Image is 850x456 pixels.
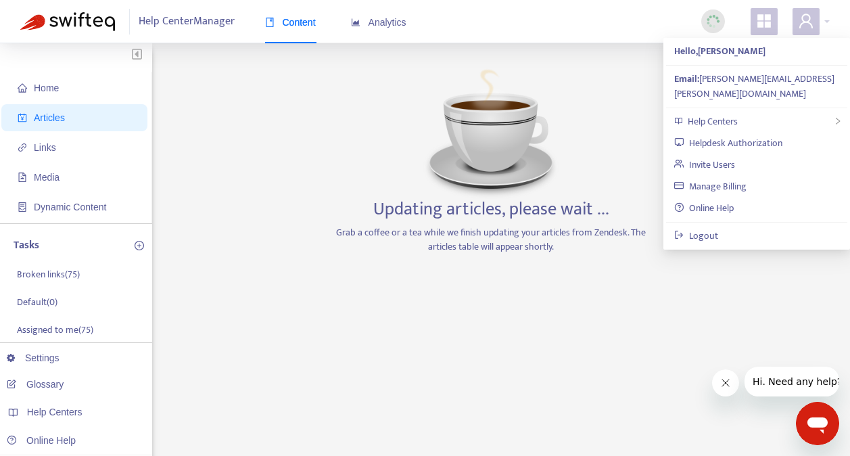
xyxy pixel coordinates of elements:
[834,117,842,125] span: right
[674,157,735,173] a: Invite Users
[7,352,60,363] a: Settings
[674,228,718,244] a: Logout
[17,295,57,309] p: Default ( 0 )
[17,323,93,337] p: Assigned to me ( 75 )
[7,435,76,446] a: Online Help
[674,200,734,216] a: Online Help
[265,17,316,28] span: Content
[674,135,782,151] a: Helpdesk Authorization
[798,13,814,29] span: user
[423,64,559,199] img: Coffee image
[796,402,839,445] iframe: Button to launch messaging window
[674,71,699,87] strong: Email:
[34,142,56,153] span: Links
[265,18,275,27] span: book
[20,12,115,31] img: Swifteq
[756,13,772,29] span: appstore
[135,241,144,250] span: plus-circle
[8,9,97,20] span: Hi. Need any help?
[674,72,839,101] div: [PERSON_NAME][EMAIL_ADDRESS][PERSON_NAME][DOMAIN_NAME]
[712,369,739,396] iframe: Close message
[674,179,747,194] a: Manage Billing
[34,172,60,183] span: Media
[18,113,27,122] span: account-book
[18,202,27,212] span: container
[705,13,722,30] img: sync_loading.0b5143dde30e3a21642e.gif
[18,143,27,152] span: link
[34,83,59,93] span: Home
[688,114,738,129] span: Help Centers
[17,267,80,281] p: Broken links ( 75 )
[27,407,82,417] span: Help Centers
[745,367,839,396] iframe: Message from company
[18,83,27,93] span: home
[674,43,765,59] strong: Hello, [PERSON_NAME]
[18,173,27,182] span: file-image
[332,225,650,254] p: Grab a coffee or a tea while we finish updating your articles from Zendesk. The articles table wi...
[34,112,65,123] span: Articles
[7,379,64,390] a: Glossary
[351,17,406,28] span: Analytics
[351,18,360,27] span: area-chart
[14,237,39,254] p: Tasks
[139,9,235,35] span: Help Center Manager
[373,199,609,221] h3: Updating articles, please wait ...
[34,202,106,212] span: Dynamic Content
